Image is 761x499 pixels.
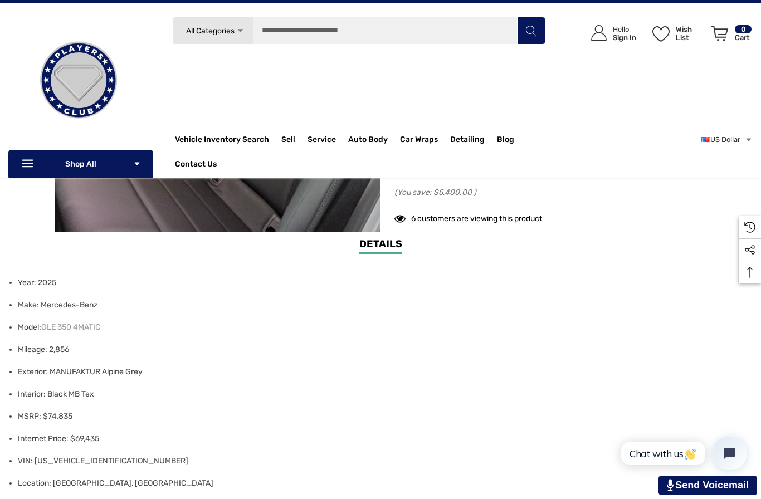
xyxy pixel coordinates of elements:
a: Send Voicemail [658,476,757,495]
li: Mileage: 2,856 [18,339,746,361]
a: Car Wraps [400,129,450,151]
div: 6 customers are viewing this product [394,208,542,226]
svg: Wish List [652,26,670,42]
p: Cart [735,33,752,42]
p: Hello [613,25,636,33]
a: Wish List Wish List [647,14,706,52]
svg: Social Media [744,244,755,256]
span: Car Wraps [400,135,438,147]
a: Vehicle Inventory Search [175,135,269,147]
p: Sign In [613,33,636,42]
a: All Categories Icon Arrow Down Icon Arrow Up [172,17,253,45]
svg: Review Your Cart [711,26,728,41]
li: Location: [GEOGRAPHIC_DATA], [GEOGRAPHIC_DATA] [18,472,746,495]
span: All Categories [186,26,234,36]
a: Auto Body [348,129,400,151]
a: GLE 350 4MATIC [41,316,100,339]
li: VIN: [US_VEHICLE_IDENTIFICATION_NUMBER] [18,450,746,472]
a: Detailing [450,129,497,151]
a: Sell [281,129,308,151]
span: $5,400.00 [433,188,472,197]
svg: Icon Line [21,158,37,170]
img: PjwhLS0gR2VuZXJhdG9yOiBHcmF2aXQuaW8gLS0+PHN2ZyB4bWxucz0iaHR0cDovL3d3dy53My5vcmcvMjAwMC9zdmciIHhtb... [667,479,674,491]
li: Year: 2025 [18,272,746,294]
svg: Top [739,267,761,278]
a: Blog [497,135,514,147]
p: Shop All [8,150,153,178]
a: Contact Us [175,159,217,172]
svg: Icon Arrow Down [133,160,141,168]
span: Service [308,135,336,147]
img: Players Club | Cars For Sale [23,25,134,136]
a: Service [308,129,348,151]
li: Model: [18,316,746,339]
span: Sell [281,135,295,147]
p: Wish List [676,25,705,42]
span: (You save: [394,188,432,197]
li: Make: Mercedes-Benz [18,294,746,316]
li: MSRP: $74,835 [18,405,746,428]
span: Auto Body [348,135,388,147]
p: 0 [735,25,752,33]
button: Search [517,17,545,45]
span: ) [474,188,476,197]
li: Interior: Black MB Tex [18,383,746,405]
a: Cart with 0 items [706,14,753,57]
svg: Icon User Account [591,25,607,41]
svg: Recently Viewed [744,222,755,233]
span: Detailing [450,135,485,147]
a: USD [701,129,753,151]
a: Details [359,237,402,254]
li: Internet Price: $69,435 [18,428,746,450]
svg: Icon Arrow Down [236,27,245,35]
iframe: Tidio Chat [609,427,756,480]
a: Sign in [578,14,642,52]
li: Exterior: MANUFAKTUR Alpine Grey [18,361,746,383]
